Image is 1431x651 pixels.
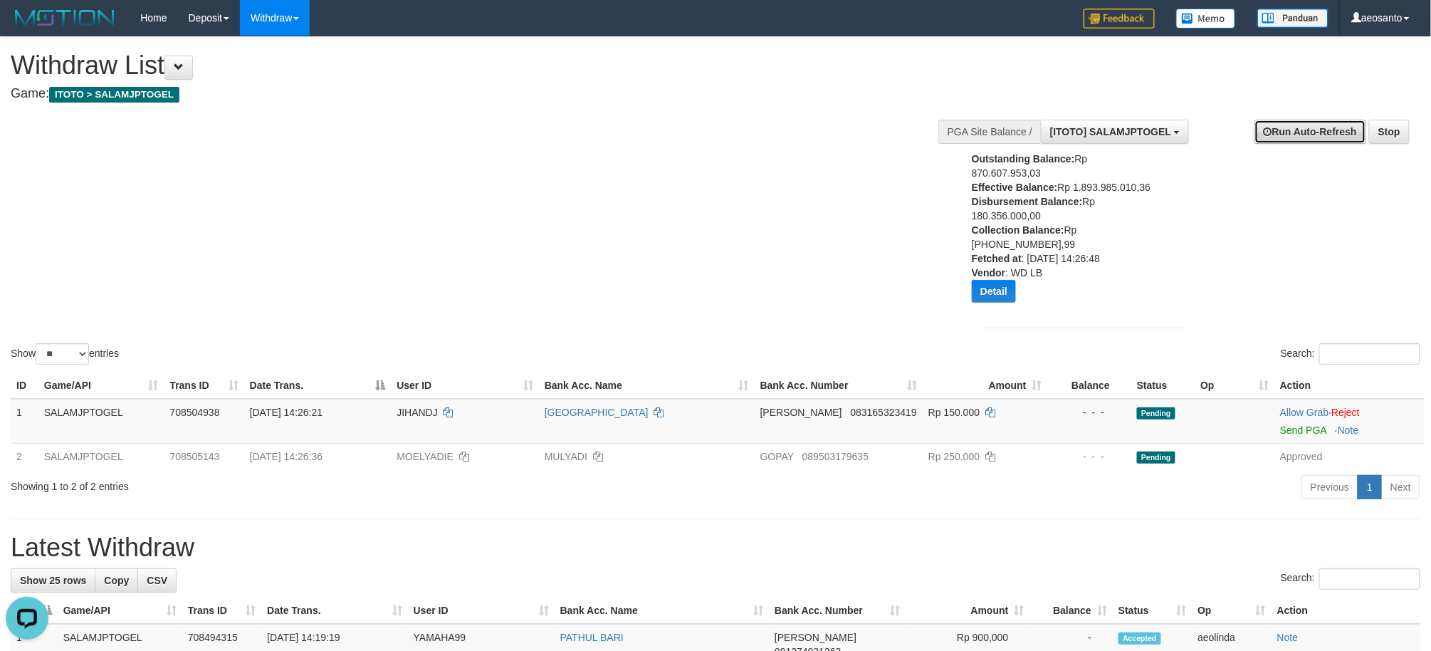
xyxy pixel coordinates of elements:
span: 708505143 [169,451,219,462]
button: Detail [972,280,1016,303]
td: 2 [11,443,38,469]
div: Rp 870.607.953,03 Rp 1.893.985.010,36 Rp 180.356.000,00 Rp [PHONE_NUMBER],99 : [DATE] 14:26:48 : ... [972,152,1159,313]
img: MOTION_logo.png [11,7,119,28]
th: Amount: activate to sort column ascending [923,373,1048,399]
h1: Withdraw List [11,51,940,80]
span: ITOTO > SALAMJPTOGEL [49,87,179,103]
div: - - - [1054,449,1126,464]
img: Feedback.jpg [1084,9,1155,28]
th: Status: activate to sort column ascending [1113,598,1192,624]
th: Trans ID: activate to sort column ascending [182,598,261,624]
td: Approved [1274,443,1425,469]
th: Op: activate to sort column ascending [1195,373,1275,399]
a: MULYADI [545,451,587,462]
b: Outstanding Balance: [972,153,1075,165]
a: Send PGA [1280,425,1326,436]
span: [DATE] 14:26:21 [250,407,323,418]
button: [ITOTO] SALAMJPTOGEL [1041,120,1189,144]
input: Search: [1319,568,1420,590]
span: GOPAY [760,451,794,462]
a: Stop [1369,120,1410,144]
label: Search: [1281,343,1420,365]
span: [PERSON_NAME] [775,632,856,643]
th: Balance [1048,373,1131,399]
td: SALAMJPTOGEL [38,443,164,469]
div: Showing 1 to 2 of 2 entries [11,474,586,494]
select: Showentries [36,343,89,365]
th: Game/API: activate to sort column ascending [58,598,182,624]
span: [ITOTO] SALAMJPTOGEL [1050,126,1171,137]
a: Run Auto-Refresh [1254,120,1366,144]
span: Show 25 rows [20,575,86,586]
th: Balance: activate to sort column ascending [1030,598,1113,624]
th: Date Trans.: activate to sort column ascending [261,598,407,624]
th: Bank Acc. Name: activate to sort column ascending [539,373,755,399]
th: Op: activate to sort column ascending [1192,598,1272,624]
a: Note [1277,632,1299,643]
th: User ID: activate to sort column ascending [391,373,539,399]
h1: Latest Withdraw [11,533,1420,562]
span: CSV [147,575,167,586]
th: Date Trans.: activate to sort column descending [244,373,392,399]
a: CSV [137,568,177,593]
th: Amount: activate to sort column ascending [906,598,1030,624]
a: Next [1381,475,1420,499]
a: Reject [1331,407,1360,418]
span: · [1280,407,1331,418]
span: Rp 250.000 [928,451,980,462]
th: Action [1274,373,1425,399]
div: - - - [1054,405,1126,420]
span: Pending [1137,407,1175,420]
button: Open LiveChat chat widget [6,6,48,48]
a: Note [1338,425,1359,436]
td: · [1274,399,1425,444]
label: Search: [1281,568,1420,590]
a: PATHUL BARI [560,632,624,643]
a: Previous [1301,475,1358,499]
div: PGA Site Balance / [938,120,1041,144]
th: User ID: activate to sort column ascending [408,598,555,624]
span: Pending [1137,452,1175,464]
img: Button%20Memo.svg [1176,9,1236,28]
b: Effective Balance: [972,182,1058,193]
span: Copy [104,575,129,586]
span: Rp 150.000 [928,407,980,418]
a: 1 [1358,475,1382,499]
img: panduan.png [1257,9,1328,28]
td: SALAMJPTOGEL [38,399,164,444]
td: 1 [11,399,38,444]
a: [GEOGRAPHIC_DATA] [545,407,649,418]
span: Accepted [1118,632,1161,645]
th: Status [1131,373,1195,399]
span: JIHANDJ [397,407,438,418]
th: ID [11,373,38,399]
span: [PERSON_NAME] [760,407,842,418]
b: Vendor [972,267,1005,278]
span: 708504938 [169,407,219,418]
a: Allow Grab [1280,407,1328,418]
th: Trans ID: activate to sort column ascending [164,373,243,399]
th: Game/API: activate to sort column ascending [38,373,164,399]
input: Search: [1319,343,1420,365]
b: Disbursement Balance: [972,196,1083,207]
span: Copy 089503179635 to clipboard [802,451,869,462]
b: Fetched at [972,253,1022,264]
th: Bank Acc. Number: activate to sort column ascending [769,598,906,624]
span: MOELYADIE [397,451,454,462]
a: Copy [95,568,138,593]
th: Bank Acc. Number: activate to sort column ascending [755,373,923,399]
b: Collection Balance: [972,224,1064,236]
span: [DATE] 14:26:36 [250,451,323,462]
a: Show 25 rows [11,568,95,593]
h4: Game: [11,87,940,101]
span: Copy 083165323419 to clipboard [851,407,917,418]
label: Show entries [11,343,119,365]
th: Bank Acc. Name: activate to sort column ascending [555,598,769,624]
th: Action [1272,598,1420,624]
